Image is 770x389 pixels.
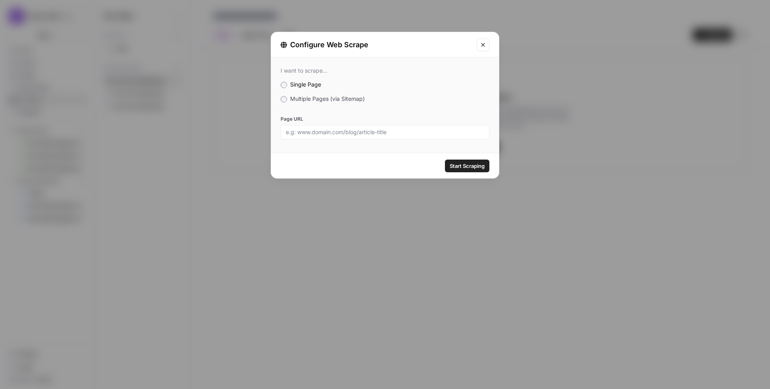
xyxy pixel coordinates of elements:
[281,82,287,88] input: Single Page
[281,39,472,50] div: Configure Web Scrape
[290,81,321,88] span: Single Page
[477,39,489,51] button: Close modal
[281,96,287,102] input: Multiple Pages (via Sitemap)
[290,95,365,102] span: Multiple Pages (via Sitemap)
[286,129,484,136] input: e.g: www.domain.com/blog/article-title
[281,116,489,123] label: Page URL
[281,67,489,74] div: I want to scrape...
[445,160,489,172] button: Start Scraping
[450,162,485,170] span: Start Scraping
